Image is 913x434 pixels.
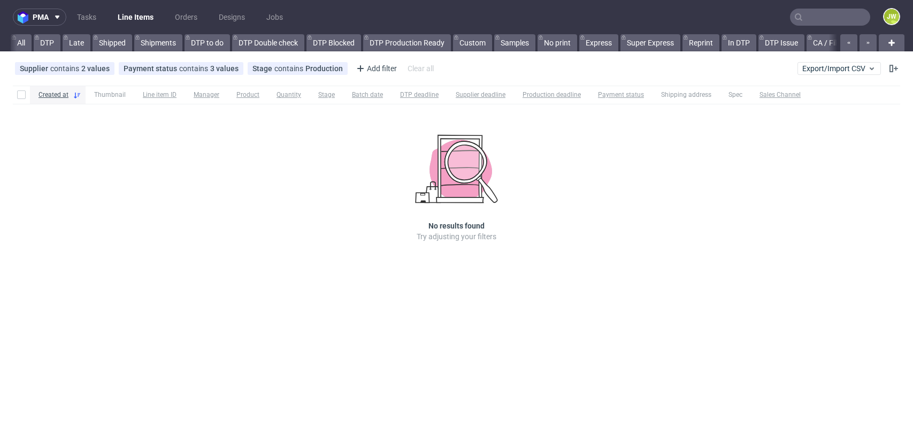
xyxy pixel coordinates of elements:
[352,60,399,77] div: Add filter
[722,34,756,51] a: In DTP
[306,34,361,51] a: DTP Blocked
[111,9,160,26] a: Line Items
[39,90,68,100] span: Created at
[179,64,210,73] span: contains
[598,90,644,100] span: Payment status
[428,220,485,231] h3: No results found
[11,34,32,51] a: All
[400,90,439,100] span: DTP deadline
[494,34,535,51] a: Samples
[81,64,110,73] div: 2 values
[93,34,132,51] a: Shipped
[884,9,899,24] figcaption: JW
[405,61,436,76] div: Clear all
[728,90,742,100] span: Spec
[579,34,618,51] a: Express
[236,90,259,100] span: Product
[33,13,49,21] span: pma
[94,90,126,100] span: Thumbnail
[274,64,305,73] span: contains
[453,34,492,51] a: Custom
[523,90,581,100] span: Production deadline
[802,64,876,73] span: Export/Import CSV
[417,231,496,242] p: Try adjusting your filters
[210,64,239,73] div: 3 values
[305,64,343,73] div: Production
[538,34,577,51] a: No print
[797,62,881,75] button: Export/Import CSV
[71,9,103,26] a: Tasks
[758,34,804,51] a: DTP Issue
[18,11,33,24] img: logo
[682,34,719,51] a: Reprint
[124,64,179,73] span: Payment status
[807,34,876,51] a: CA / Files needed
[13,9,66,26] button: pma
[260,9,289,26] a: Jobs
[456,90,505,100] span: Supplier deadline
[232,34,304,51] a: DTP Double check
[50,64,81,73] span: contains
[194,90,219,100] span: Manager
[252,64,274,73] span: Stage
[185,34,230,51] a: DTP to do
[318,90,335,100] span: Stage
[352,90,383,100] span: Batch date
[20,64,50,73] span: Supplier
[661,90,711,100] span: Shipping address
[759,90,801,100] span: Sales Channel
[143,90,177,100] span: Line item ID
[277,90,301,100] span: Quantity
[363,34,451,51] a: DTP Production Ready
[168,9,204,26] a: Orders
[34,34,60,51] a: DTP
[63,34,90,51] a: Late
[212,9,251,26] a: Designs
[620,34,680,51] a: Super Express
[134,34,182,51] a: Shipments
